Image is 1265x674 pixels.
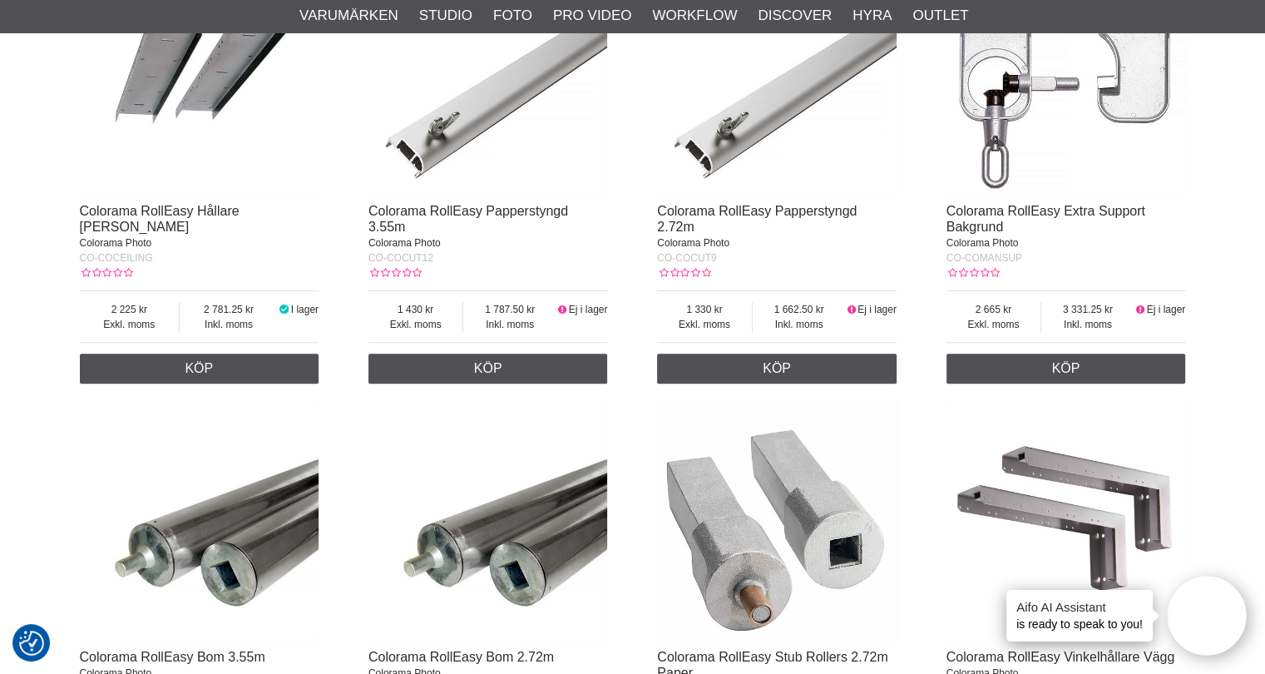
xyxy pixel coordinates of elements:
[278,304,291,315] i: I lager
[463,317,556,332] span: Inkl. moms
[419,5,472,27] a: Studio
[753,302,846,317] span: 1 662.50
[1146,304,1185,315] span: Ej i lager
[180,302,278,317] span: 2 781.25
[569,304,608,315] span: Ej i lager
[368,317,463,332] span: Exkl. moms
[946,354,1186,384] a: Köp
[556,304,569,315] i: Ej i lager
[80,317,180,332] span: Exkl. moms
[657,400,897,640] img: Colorama RollEasy Stub Rollers 2.72m Paper
[1041,302,1134,317] span: 3 331.25
[1041,317,1134,332] span: Inkl. moms
[553,5,631,27] a: Pro Video
[652,5,737,27] a: Workflow
[368,302,463,317] span: 1 430
[368,237,441,249] span: Colorama Photo
[80,302,180,317] span: 2 225
[657,317,752,332] span: Exkl. moms
[845,304,857,315] i: Ej i lager
[758,5,832,27] a: Discover
[1134,304,1147,315] i: Ej i lager
[368,204,568,234] a: Colorama RollEasy Papperstyngd 3.55m
[946,400,1186,640] img: Colorama RollEasy Vinkelhållare Vägg
[463,302,556,317] span: 1 787.50
[857,304,897,315] span: Ej i lager
[299,5,398,27] a: Varumärken
[912,5,968,27] a: Outlet
[852,5,892,27] a: Hyra
[80,354,319,384] a: Köp
[19,631,44,656] img: Revisit consent button
[1006,590,1153,642] div: is ready to speak to you!
[946,204,1145,234] a: Colorama RollEasy Extra Support Bakgrund
[1016,598,1143,616] h4: Aifo AI Assistant
[657,354,897,384] a: Köp
[80,252,153,264] span: CO-COCEILING
[657,265,710,280] div: Kundbetyg: 0
[19,628,44,658] button: Samtyckesinställningar
[657,237,729,249] span: Colorama Photo
[368,252,433,264] span: CO-COCUT12
[80,204,240,234] a: Colorama RollEasy Hållare [PERSON_NAME]
[80,400,319,640] img: Colorama RollEasy Bom 3.55m
[368,265,422,280] div: Kundbetyg: 0
[180,317,278,332] span: Inkl. moms
[80,265,133,280] div: Kundbetyg: 0
[368,650,554,664] a: Colorama RollEasy Bom 2.72m
[946,302,1041,317] span: 2 665
[946,317,1041,332] span: Exkl. moms
[946,237,1019,249] span: Colorama Photo
[657,204,857,234] a: Colorama RollEasy Papperstyngd 2.72m
[291,304,319,315] span: I lager
[80,237,152,249] span: Colorama Photo
[946,650,1175,664] a: Colorama RollEasy Vinkelhållare Vägg
[946,265,1000,280] div: Kundbetyg: 0
[657,302,752,317] span: 1 330
[368,354,608,384] a: Köp
[368,400,608,640] img: Colorama RollEasy Bom 2.72m
[753,317,846,332] span: Inkl. moms
[657,252,716,264] span: CO-COCUT9
[493,5,532,27] a: Foto
[80,650,265,664] a: Colorama RollEasy Bom 3.55m
[946,252,1022,264] span: CO-COMANSUP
